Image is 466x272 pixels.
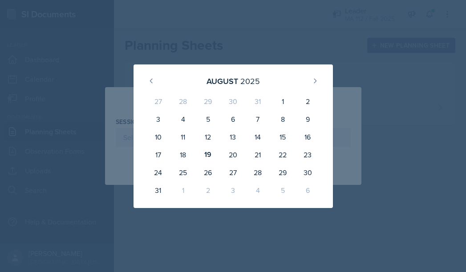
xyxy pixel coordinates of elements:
div: 11 [170,128,195,146]
div: 30 [220,92,245,110]
div: 31 [146,181,171,199]
div: 29 [270,164,295,181]
div: 23 [295,146,320,164]
div: 3 [146,110,171,128]
div: 14 [245,128,270,146]
div: 2025 [240,75,260,87]
div: 29 [195,92,220,110]
div: 12 [195,128,220,146]
div: 17 [146,146,171,164]
div: 15 [270,128,295,146]
div: 24 [146,164,171,181]
div: 28 [245,164,270,181]
div: 22 [270,146,295,164]
div: 4 [170,110,195,128]
div: 10 [146,128,171,146]
div: 7 [245,110,270,128]
div: 27 [146,92,171,110]
div: 1 [270,92,295,110]
div: 9 [295,110,320,128]
div: 18 [170,146,195,164]
div: 5 [195,110,220,128]
div: 27 [220,164,245,181]
div: 4 [245,181,270,199]
div: August [207,75,238,87]
div: 31 [245,92,270,110]
div: 25 [170,164,195,181]
div: 26 [195,164,220,181]
div: 2 [295,92,320,110]
div: 16 [295,128,320,146]
div: 30 [295,164,320,181]
div: 1 [170,181,195,199]
div: 8 [270,110,295,128]
div: 28 [170,92,195,110]
div: 13 [220,128,245,146]
div: 2 [195,181,220,199]
div: 6 [295,181,320,199]
div: 3 [220,181,245,199]
div: 19 [195,146,220,164]
div: 21 [245,146,270,164]
div: 6 [220,110,245,128]
div: 20 [220,146,245,164]
div: 5 [270,181,295,199]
